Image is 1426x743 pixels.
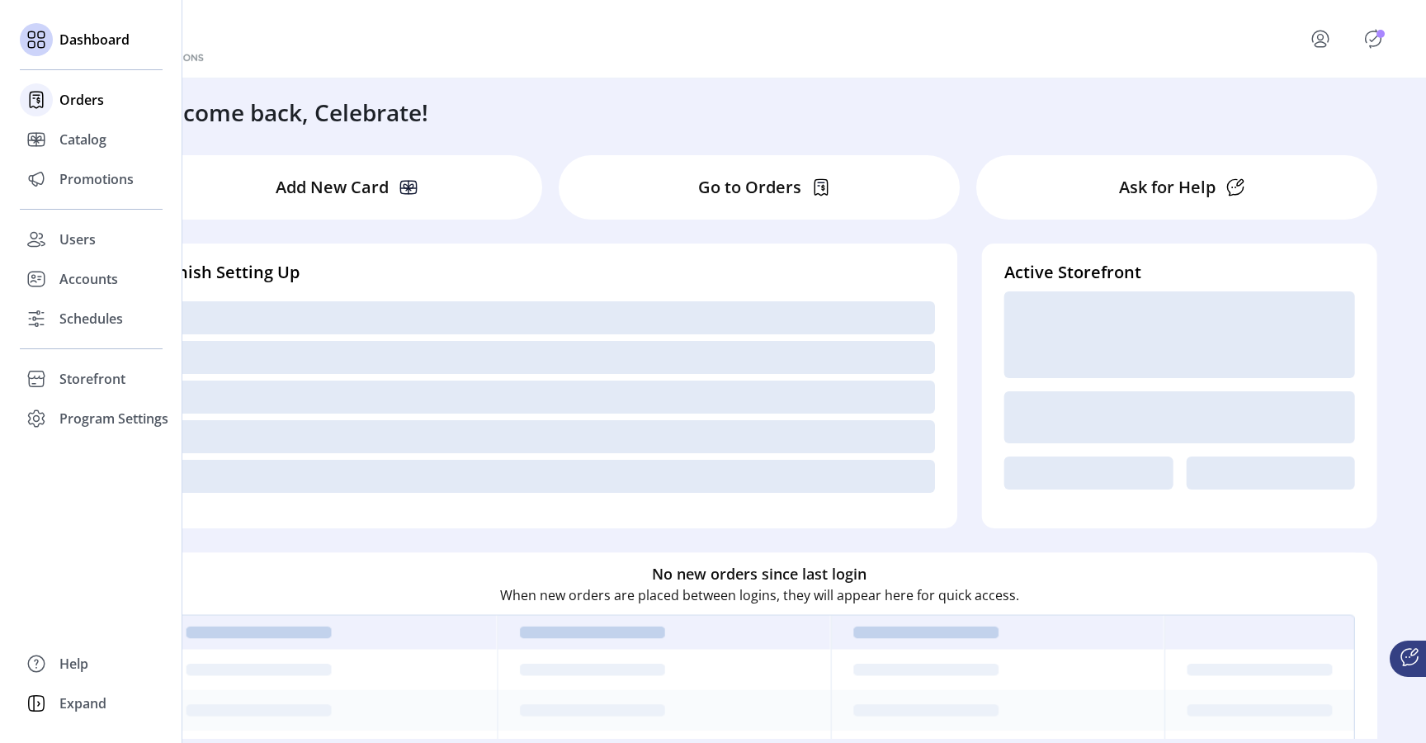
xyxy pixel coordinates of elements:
h3: Welcome back, Celebrate! [142,95,428,130]
button: Publisher Panel [1360,26,1386,52]
span: Help [59,654,88,674]
span: Catalog [59,130,106,149]
span: Storefront [59,369,125,389]
span: Orders [59,90,104,110]
button: menu [1287,19,1360,59]
p: Ask for Help [1119,175,1216,200]
span: Accounts [59,269,118,289]
span: Program Settings [59,409,168,428]
span: Dashboard [59,30,130,50]
p: Add New Card [276,175,389,200]
h4: Active Storefront [1004,260,1355,285]
span: Promotions [59,169,134,189]
h4: Finish Setting Up [163,260,935,285]
span: Users [59,230,96,249]
p: When new orders are placed between logins, they will appear here for quick access. [500,585,1019,605]
p: Go to Orders [698,175,801,200]
span: Expand [59,693,106,713]
span: Schedules [59,309,123,329]
h6: No new orders since last login [652,563,866,585]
